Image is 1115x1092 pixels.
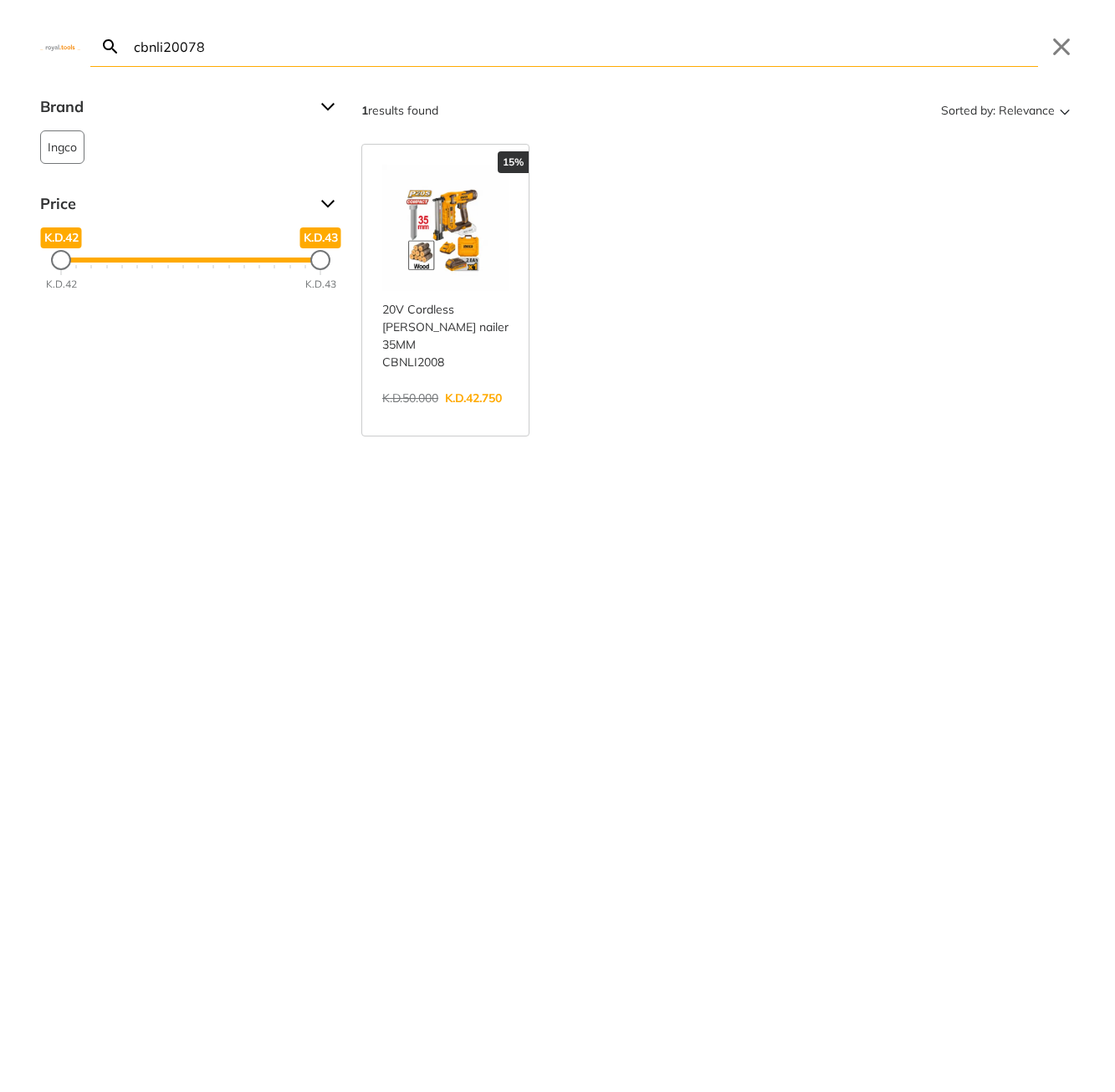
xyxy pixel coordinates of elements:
[305,277,336,292] div: K.D.43
[40,43,80,50] img: Close
[361,97,438,124] div: results found
[938,97,1075,124] button: Sorted by:Relevance Sort
[51,250,71,270] div: Minimum Price
[46,277,77,292] div: K.D.42
[40,191,308,217] span: Price
[1048,33,1075,60] button: Close
[999,97,1055,124] span: Relevance
[40,130,84,164] button: Ingco
[48,131,77,163] span: Ingco
[100,37,120,57] svg: Search
[130,27,1038,66] input: Search…
[498,151,529,173] div: 15%
[40,94,308,120] span: Brand
[310,250,330,270] div: Maximum Price
[1055,100,1075,120] svg: Sort
[361,103,368,118] strong: 1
